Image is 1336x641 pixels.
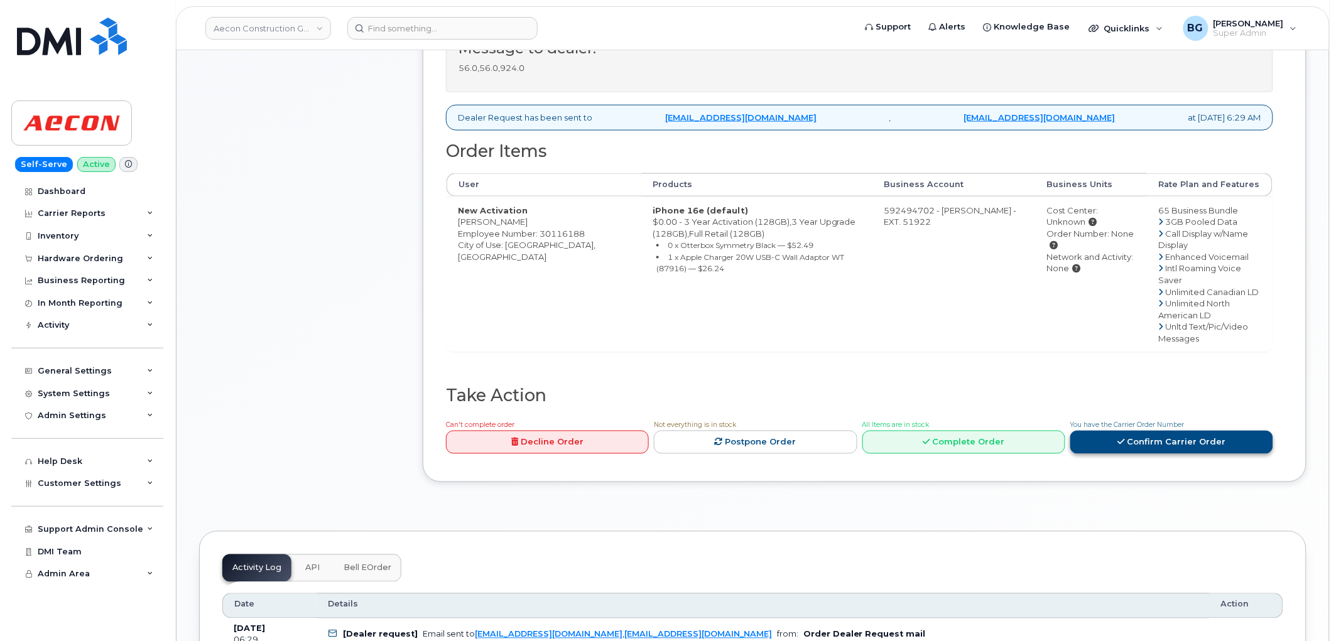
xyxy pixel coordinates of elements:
[1148,173,1273,196] th: Rate Plan and Features
[654,431,857,454] a: Postpone Order
[940,21,966,33] span: Alerts
[654,421,736,429] span: Not everything is in stock
[665,112,817,124] a: [EMAIL_ADDRESS][DOMAIN_NAME]
[344,563,391,573] span: Bell eOrder
[1046,251,1136,274] div: Network and Activity: None
[423,630,772,639] div: Email sent to ,
[668,240,813,250] small: 0 x Otterbox Symmetry Black — $52.49
[459,41,1261,57] h3: Message to dealer:
[1214,28,1284,38] span: Super Admin
[876,21,911,33] span: Support
[1035,173,1147,196] th: Business Units
[872,197,1035,352] td: 592494702 - [PERSON_NAME] - EXT. 51922
[458,229,585,239] span: Employee Number: 30116188
[446,387,1273,406] h2: Take Action
[234,599,254,610] span: Date
[1166,287,1259,297] span: Unlimited Canadian LD
[872,173,1035,196] th: Business Account
[1070,421,1185,429] span: You have the Carrier Order Number
[459,62,1261,74] p: 56.0,56.0,924.0
[1175,16,1306,41] div: Bill Geary
[624,630,772,639] a: [EMAIL_ADDRESS][DOMAIN_NAME]
[653,205,748,215] strong: iPhone 16e (default)
[1166,252,1249,262] span: Enhanced Voicemail
[475,630,622,639] a: [EMAIL_ADDRESS][DOMAIN_NAME]
[862,431,1065,454] a: Complete Order
[305,563,320,573] span: API
[1159,298,1230,320] span: Unlimited North American LD
[446,431,649,454] a: Decline Order
[857,14,920,40] a: Support
[994,21,1070,33] span: Knowledge Base
[964,112,1116,124] a: [EMAIL_ADDRESS][DOMAIN_NAME]
[1214,18,1284,28] span: [PERSON_NAME]
[920,14,975,40] a: Alerts
[458,205,528,215] strong: New Activation
[1070,431,1273,454] a: Confirm Carrier Order
[862,421,930,429] span: All Items are in stock
[446,142,1273,161] h2: Order Items
[447,197,641,352] td: [PERSON_NAME] City of Use: [GEOGRAPHIC_DATA], [GEOGRAPHIC_DATA]
[1046,228,1136,251] div: Order Number: None
[447,173,641,196] th: User
[234,624,265,633] b: [DATE]
[446,105,1273,131] div: Dealer Request has been sent to , at [DATE] 6:29 AM
[641,197,872,352] td: $0.00 - 3 Year Activation (128GB),3 Year Upgrade (128GB),Full Retail (128GB)
[975,14,1079,40] a: Knowledge Base
[1104,23,1150,33] span: Quicklinks
[1159,263,1242,285] span: Intl Roaming Voice Saver
[1080,16,1172,41] div: Quicklinks
[1166,217,1238,227] span: 3GB Pooled Data
[446,421,514,429] span: Can't complete order
[328,599,358,610] span: Details
[777,630,798,639] span: from:
[1159,321,1249,343] span: Unltd Text/Pic/Video Messages
[641,173,872,196] th: Products
[205,17,331,40] a: Aecon Construction Group Inc
[1148,197,1273,352] td: 65 Business Bundle
[347,17,538,40] input: Find something...
[1188,21,1203,36] span: BG
[1046,205,1136,228] div: Cost Center: Unknown
[803,630,926,639] b: Order Dealer Request mail
[343,630,418,639] b: [Dealer request]
[656,252,844,274] small: 1 x Apple Charger 20W USB-C Wall Adaptor WT (87916) — $26.24
[1210,593,1283,618] th: Action
[1159,229,1249,250] span: Call Display w/Name Display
